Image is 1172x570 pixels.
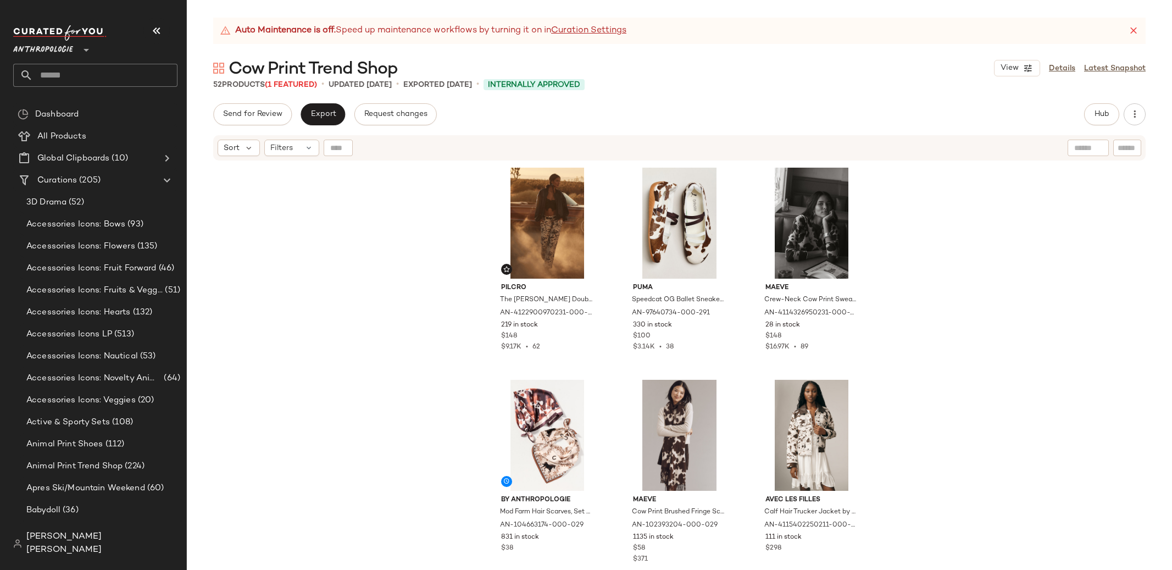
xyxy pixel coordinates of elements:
img: 4115402250211_029_b [757,380,867,491]
span: Internally Approved [488,79,580,91]
span: View [1000,64,1019,73]
span: Sort [224,142,240,154]
span: Crew-Neck Cow Print Sweater by Maeve in Brown, Women's, Size: 3 X, Nylon/Wool/Viscose at Anthropo... [764,295,857,305]
span: Hub [1094,110,1109,119]
span: Accessories Icons: Hearts [26,306,131,319]
span: Dashboard [35,108,79,121]
img: 4122900970231_020_b14 [492,168,603,279]
span: Maeve [765,283,858,293]
span: AN-4122900970231-000-020 [500,308,593,318]
span: Speedcat OG Ballet Sneakers by PUMA in Brown, Women's, Size: 6, Leather/Rubber at Anthropologie [632,295,725,305]
span: (60) [145,482,164,495]
p: Exported [DATE] [403,79,472,91]
span: (36) [60,504,79,517]
span: Export [310,110,336,119]
span: (192) [100,526,121,539]
a: Latest Snapshot [1084,63,1146,74]
span: (135) [135,240,158,253]
span: AN-97640734-000-291 [632,308,710,318]
span: Maeve [633,495,726,505]
img: 102393204_029_p [624,380,735,491]
span: Cow Print Brushed Fringe Scarf by [PERSON_NAME] in Brown, Women's, Polyester at Anthropologie [632,507,725,517]
span: All Products [37,130,86,143]
span: (1 Featured) [265,81,317,89]
span: The [PERSON_NAME] Double Hem High-Rise Wide-Leg Cuffed Jeans by Pilcro in Brown, Women's, Size: 3... [500,295,593,305]
span: Accessories Icons: Veggies [26,394,136,407]
span: (132) [131,306,153,319]
span: Calf Hair Trucker Jacket by Avec Les Filles in Brown, Women's, Size: Large, Leather at Anthropologie [764,507,857,517]
span: • [655,344,666,351]
span: 89 [801,344,808,351]
span: $58 [633,544,645,554]
span: Animal Print Trend Shop [26,460,123,473]
span: $38 [501,544,513,554]
div: Products [213,79,317,91]
span: (52) [66,196,84,209]
span: $3.14K [633,344,655,351]
span: Babydoll [26,504,60,517]
span: Accessories Icons: Novelty Animal [26,372,162,385]
span: PUMA [633,283,726,293]
span: 52 [213,81,222,89]
span: Avec Les Filles [765,495,858,505]
a: Details [1049,63,1075,74]
span: AN-4114326950231-000-291 [764,308,857,318]
img: 104663174_029_b [492,380,603,491]
span: (53) [138,350,156,363]
span: AN-4115402250211-000-029 [764,521,857,530]
span: • [790,344,801,351]
button: Export [301,103,345,125]
img: cfy_white_logo.C9jOOHJF.svg [13,25,107,41]
span: $148 [765,331,781,341]
span: Send for Review [223,110,282,119]
span: (46) [157,262,175,275]
span: Pilcro [501,283,594,293]
span: Request changes [364,110,427,119]
span: 62 [532,344,540,351]
span: $148 [501,331,517,341]
span: Accessories Icons: Flowers [26,240,135,253]
span: 330 in stock [633,320,672,330]
span: (64) [162,372,180,385]
span: (20) [136,394,154,407]
span: Apres Ski/Mountain Weekend [26,482,145,495]
span: Accessories Icons: Nautical [26,350,138,363]
span: 111 in stock [765,533,802,543]
span: (224) [123,460,145,473]
img: svg%3e [503,266,510,273]
span: $9.17K [501,344,521,351]
button: Send for Review [213,103,292,125]
img: svg%3e [213,63,224,74]
span: 3D Drama [26,196,66,209]
span: $371 [633,556,648,563]
span: Global Clipboards [37,152,109,165]
img: 97640734_291_b [624,168,735,279]
span: Accessories Icons LP [26,328,112,341]
span: 28 in stock [765,320,800,330]
div: Speed up maintenance workflows by turning it on in [220,24,626,37]
span: Filters [270,142,293,154]
p: updated [DATE] [329,79,392,91]
span: • [396,78,399,91]
span: (93) [125,218,143,231]
span: Cow Print Trend Shop [229,58,398,80]
a: Curation Settings [551,24,626,37]
span: Bachelorette: City [26,526,100,539]
button: Request changes [354,103,437,125]
img: svg%3e [13,539,22,548]
span: $16.97K [765,344,790,351]
button: Hub [1084,103,1119,125]
button: View [994,60,1040,76]
span: Accessories Icons: Bows [26,218,125,231]
span: $298 [765,544,781,554]
span: Accessories Icons: Fruit Forward [26,262,157,275]
span: (205) [77,174,101,187]
span: 1135 in stock [633,533,674,543]
span: $100 [633,331,651,341]
img: svg%3e [18,109,29,120]
span: Active & Sporty Sets [26,416,110,429]
span: (10) [109,152,128,165]
span: (51) [163,284,180,297]
strong: Auto Maintenance is off. [235,24,336,37]
span: • [321,78,324,91]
